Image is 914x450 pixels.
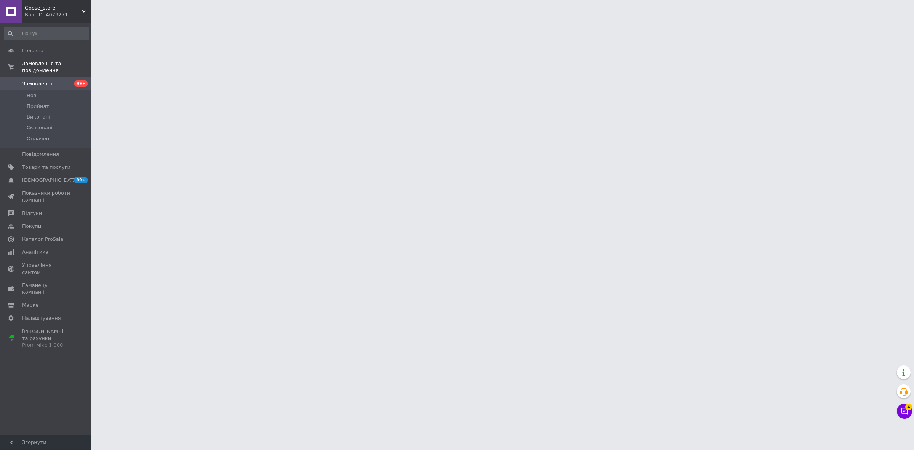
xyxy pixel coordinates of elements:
[22,342,70,349] div: Prom мікс 1 000
[22,151,59,158] span: Повідомлення
[22,262,70,275] span: Управління сайтом
[22,249,48,256] span: Аналітика
[25,5,82,11] span: Goose_store
[25,11,91,18] div: Ваш ID: 4079271
[22,190,70,203] span: Показники роботи компанії
[74,177,88,183] span: 99+
[27,135,51,142] span: Оплачені
[22,282,70,296] span: Гаманець компанії
[74,80,88,87] span: 99+
[22,236,63,243] span: Каталог ProSale
[22,177,78,184] span: [DEMOGRAPHIC_DATA]
[27,103,50,110] span: Прийняті
[22,80,54,87] span: Замовлення
[905,404,912,410] span: 4
[22,223,43,230] span: Покупці
[22,315,61,322] span: Налаштування
[22,164,70,171] span: Товари та послуги
[27,114,50,120] span: Виконані
[22,210,42,217] span: Відгуки
[27,92,38,99] span: Нові
[22,47,43,54] span: Головна
[22,328,70,349] span: [PERSON_NAME] та рахунки
[897,404,912,419] button: Чат з покупцем4
[22,60,91,74] span: Замовлення та повідомлення
[4,27,89,40] input: Пошук
[27,124,53,131] span: Скасовані
[22,302,42,309] span: Маркет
